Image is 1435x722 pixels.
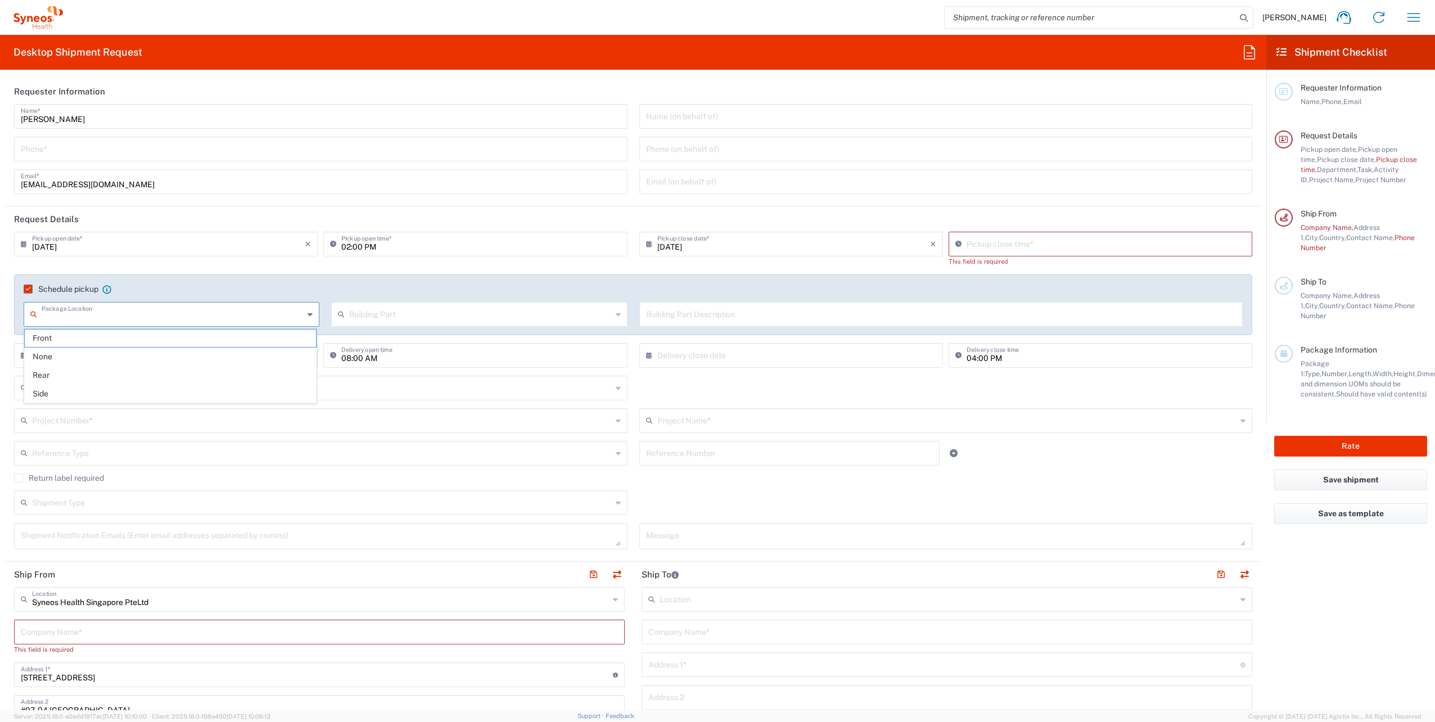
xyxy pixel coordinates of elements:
span: Department, [1317,165,1357,174]
span: Should have valid content(s) [1336,390,1427,398]
span: Package 1: [1301,359,1329,378]
span: Contact Name, [1346,301,1395,310]
span: Front [25,330,317,347]
div: This field is required [949,256,1252,267]
span: Phone, [1321,97,1343,106]
a: Support [577,712,606,719]
h2: Ship To [642,569,679,580]
label: Schedule pickup [24,285,98,294]
span: Country, [1319,301,1346,310]
span: Pickup open date, [1301,145,1358,154]
span: Email [1343,97,1362,106]
span: Company Name, [1301,291,1353,300]
a: Add Reference [946,445,962,461]
span: Requester Information [1301,83,1382,92]
button: Rate [1274,436,1427,457]
input: Shipment, tracking or reference number [945,7,1236,28]
span: [PERSON_NAME] [1262,12,1326,22]
span: None [25,348,317,365]
label: Return label required [14,473,104,482]
span: Height, [1393,369,1417,378]
span: Ship To [1301,277,1326,286]
span: Project Name, [1309,175,1355,184]
span: Client: 2025.18.0-198a450 [152,713,270,720]
span: Number, [1321,369,1348,378]
span: [DATE] 10:10:00 [103,713,147,720]
h2: Desktop Shipment Request [13,46,142,59]
i: × [305,235,311,253]
span: Rear [25,367,317,384]
span: Name, [1301,97,1321,106]
span: Copyright © [DATE]-[DATE] Agistix Inc., All Rights Reserved [1248,711,1422,721]
span: Company Name, [1301,223,1353,232]
span: Type, [1305,369,1321,378]
span: [DATE] 10:06:13 [227,713,270,720]
span: Project Number [1355,175,1406,184]
span: Width, [1373,369,1393,378]
span: Length, [1348,369,1373,378]
span: Country, [1319,233,1346,242]
span: Side [25,385,317,403]
span: Pickup close date, [1317,155,1376,164]
div: This field is required [14,644,625,655]
button: Save shipment [1274,470,1427,490]
span: Task, [1357,165,1374,174]
button: Save as template [1274,503,1427,524]
h2: Shipment Checklist [1276,46,1387,59]
i: × [930,235,936,253]
span: City, [1305,301,1319,310]
span: Ship From [1301,209,1337,218]
span: Request Details [1301,131,1357,140]
span: Package Information [1301,345,1377,354]
span: City, [1305,233,1319,242]
span: Server: 2025.18.0-a0edd1917ac [13,713,147,720]
h2: Ship From [14,569,55,580]
span: Contact Name, [1346,233,1395,242]
h2: Requester Information [14,86,105,97]
h2: Request Details [14,214,79,225]
a: Feedback [606,712,634,719]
